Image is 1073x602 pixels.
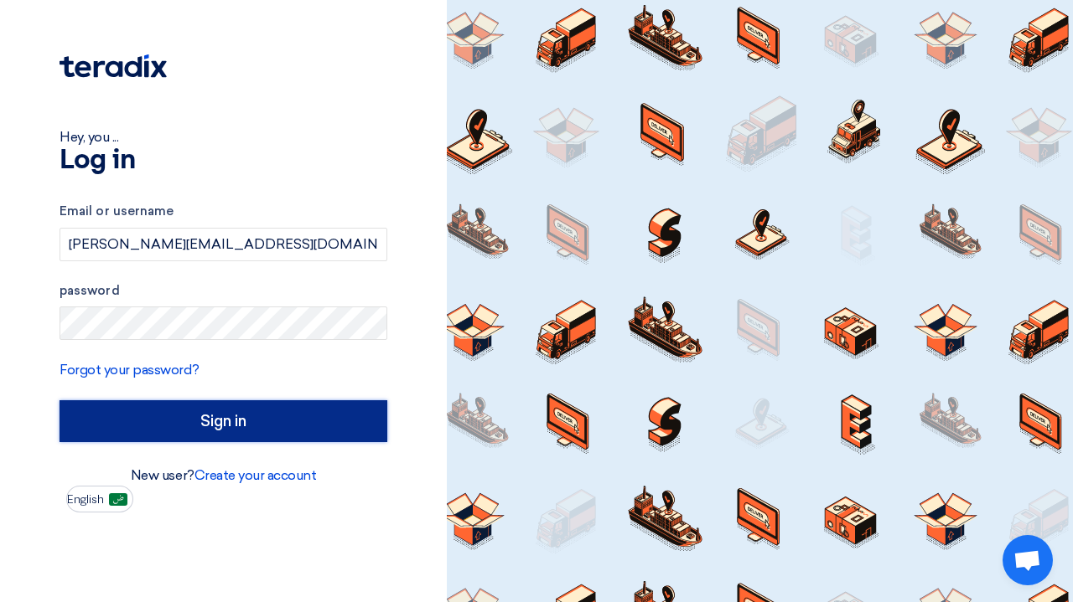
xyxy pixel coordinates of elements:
[1003,535,1053,585] div: Open chat
[67,492,104,507] font: English
[60,283,120,298] font: password
[60,228,387,261] input: Enter your business email or username
[60,54,167,78] img: Teradix logo
[60,400,387,442] input: Sign in
[131,467,194,483] font: New user?
[194,467,317,483] a: Create your account
[109,493,127,506] img: ar-AR.png
[66,486,133,512] button: English
[60,147,135,174] font: Log in
[60,203,174,219] font: Email or username
[60,362,200,378] a: Forgot your password?
[60,129,118,145] font: Hey, you ...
